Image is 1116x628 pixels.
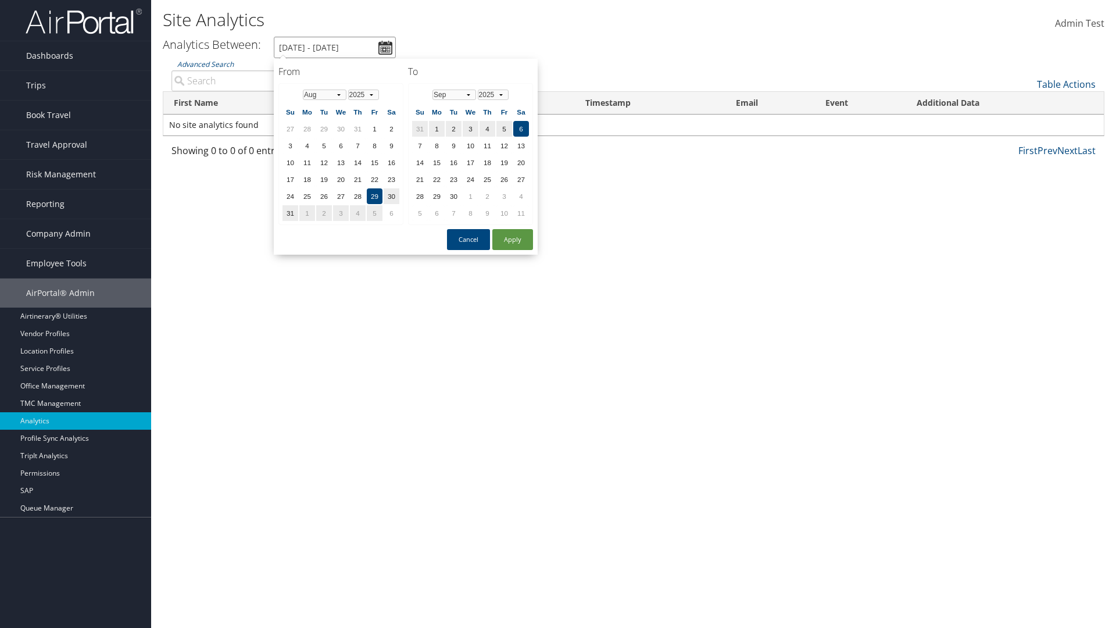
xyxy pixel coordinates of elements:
[367,155,382,170] td: 15
[429,138,445,154] td: 8
[316,188,332,204] td: 26
[412,104,428,120] th: Su
[350,188,366,204] td: 28
[446,205,462,221] td: 7
[350,205,366,221] td: 4
[496,104,512,120] th: Fr
[26,130,87,159] span: Travel Approval
[333,155,349,170] td: 13
[367,138,382,154] td: 8
[463,138,478,154] td: 10
[350,172,366,187] td: 21
[513,205,529,221] td: 11
[463,104,478,120] th: We
[26,101,71,130] span: Book Travel
[1057,144,1078,157] a: Next
[350,121,366,137] td: 31
[26,279,95,308] span: AirPortal® Admin
[333,104,349,120] th: We
[299,205,315,221] td: 1
[1037,78,1096,91] a: Table Actions
[480,205,495,221] td: 9
[299,188,315,204] td: 25
[447,229,490,250] button: Cancel
[446,104,462,120] th: Tu
[429,155,445,170] td: 15
[446,121,462,137] td: 2
[384,138,399,154] td: 9
[480,104,495,120] th: Th
[367,205,382,221] td: 5
[513,138,529,154] td: 13
[815,92,906,115] th: Event
[333,138,349,154] td: 6
[1018,144,1038,157] a: First
[26,160,96,189] span: Risk Management
[412,205,428,221] td: 5
[412,138,428,154] td: 7
[163,37,261,52] h3: Analytics Between:
[316,121,332,137] td: 29
[513,104,529,120] th: Sa
[367,104,382,120] th: Fr
[446,172,462,187] td: 23
[299,121,315,137] td: 28
[299,155,315,170] td: 11
[299,138,315,154] td: 4
[350,138,366,154] td: 7
[496,138,512,154] td: 12
[1055,17,1104,30] span: Admin Test
[496,121,512,137] td: 5
[367,172,382,187] td: 22
[299,104,315,120] th: Mo
[492,229,533,250] button: Apply
[496,205,512,221] td: 10
[429,172,445,187] td: 22
[513,121,529,137] td: 6
[412,172,428,187] td: 21
[575,92,725,115] th: Timestamp: activate to sort column descending
[26,219,91,248] span: Company Admin
[384,155,399,170] td: 16
[333,205,349,221] td: 3
[480,155,495,170] td: 18
[26,41,73,70] span: Dashboards
[513,172,529,187] td: 27
[496,188,512,204] td: 3
[384,172,399,187] td: 23
[1055,6,1104,42] a: Admin Test
[446,188,462,204] td: 30
[26,190,65,219] span: Reporting
[163,92,312,115] th: First Name: activate to sort column ascending
[163,115,1104,135] td: No site analytics found
[480,138,495,154] td: 11
[333,121,349,137] td: 30
[429,104,445,120] th: Mo
[513,155,529,170] td: 20
[177,59,234,69] a: Advanced Search
[412,155,428,170] td: 14
[282,205,298,221] td: 31
[282,155,298,170] td: 10
[299,172,315,187] td: 18
[316,104,332,120] th: Tu
[513,188,529,204] td: 4
[496,172,512,187] td: 26
[333,188,349,204] td: 27
[316,205,332,221] td: 2
[463,155,478,170] td: 17
[333,172,349,187] td: 20
[463,188,478,204] td: 1
[446,138,462,154] td: 9
[163,8,791,32] h1: Site Analytics
[26,8,142,35] img: airportal-logo.png
[496,155,512,170] td: 19
[171,144,389,163] div: Showing 0 to 0 of 0 entries
[463,121,478,137] td: 3
[384,188,399,204] td: 30
[446,155,462,170] td: 16
[282,121,298,137] td: 27
[316,155,332,170] td: 12
[367,121,382,137] td: 1
[274,37,396,58] input: [DATE] - [DATE]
